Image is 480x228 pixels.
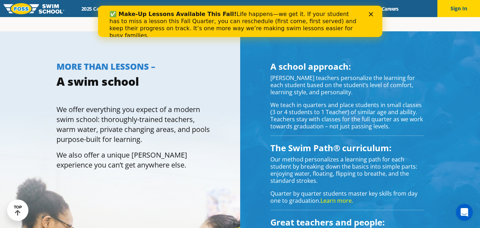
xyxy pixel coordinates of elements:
a: About [PERSON_NAME] [212,5,278,12]
a: Schools [120,5,150,12]
a: 2025 Calendar [75,5,120,12]
a: Learn more. [320,197,353,205]
a: Swim Like [PERSON_NAME] [278,5,353,12]
span: The Swim Path® curriculum: [270,142,392,154]
span: A school approach: [270,60,351,72]
p: [PERSON_NAME] teachers personalize the learning for each student based on the student’s level of ... [270,74,424,96]
span: MORE THAN LESSONS – [56,60,155,72]
p: We teach in quarters and place students in small classes (3 or 4 students to 1 Teacher) of simila... [270,101,424,130]
a: Blog [353,5,375,12]
a: Swim Path® Program [150,5,212,12]
b: ✅ Make-Up Lessons Available This Fall! [11,5,139,12]
div: TOP [14,205,22,216]
p: We offer everything you expect of a modern swim school: thoroughly-trained teachers, warm water, ... [56,105,210,144]
a: Careers [375,5,405,12]
h3: A swim school [56,74,210,89]
p: Quarter by quarter students master key skills from day one to graduation. [270,190,424,204]
p: Our method personalizes a learning path for each student by breaking down the basics into simple ... [270,156,424,184]
iframe: Intercom live chat [456,204,473,221]
p: We also offer a unique [PERSON_NAME] experience you can’t get anywhere else. [56,150,210,170]
div: Close [271,6,278,11]
div: Life happens—we get it. If your student has to miss a lesson this Fall Quarter, you can reschedul... [11,5,261,33]
span: Great teachers and people: [270,216,385,228]
img: FOSS Swim School Logo [4,3,64,14]
iframe: Intercom live chat banner [98,6,382,37]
